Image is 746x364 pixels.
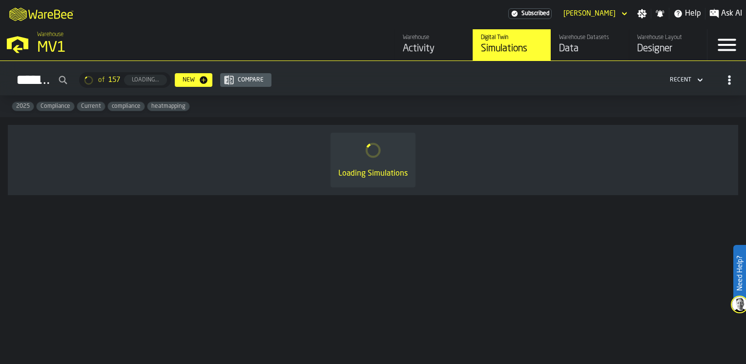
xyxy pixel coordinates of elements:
label: Need Help? [734,246,745,301]
a: link-to-/wh/i/3ccf57d1-1e0c-4a81-a3bb-c2011c5f0d50/settings/billing [508,8,552,19]
span: 157 [108,76,120,84]
div: Activity [403,42,465,56]
div: ItemListCard- [8,125,738,195]
button: button-Loading... [124,75,167,85]
div: Menu Subscription [508,8,552,19]
div: Loading Simulations [338,168,408,180]
div: MV1 [37,39,301,57]
span: compliance [108,103,145,110]
a: link-to-/wh/i/3ccf57d1-1e0c-4a81-a3bb-c2011c5f0d50/data [551,29,629,61]
div: DropdownMenuValue-4 [670,77,691,83]
div: Warehouse Layout [637,34,699,41]
label: button-toggle-Settings [633,9,651,19]
div: Designer [637,42,699,56]
label: button-toggle-Help [669,8,705,20]
a: link-to-/wh/i/3ccf57d1-1e0c-4a81-a3bb-c2011c5f0d50/designer [629,29,707,61]
label: button-toggle-Ask AI [705,8,746,20]
a: link-to-/wh/i/3ccf57d1-1e0c-4a81-a3bb-c2011c5f0d50/simulations [473,29,551,61]
span: heatmapping [147,103,189,110]
div: DropdownMenuValue-Gavin White [563,10,616,18]
span: Compliance [37,103,74,110]
div: DropdownMenuValue-4 [666,74,705,86]
div: DropdownMenuValue-Gavin White [559,8,629,20]
div: Simulations [481,42,543,56]
label: button-toggle-Notifications [651,9,669,19]
div: Warehouse [403,34,465,41]
span: Subscribed [521,10,549,17]
button: button-New [175,73,212,87]
div: New [179,77,199,83]
span: Help [685,8,701,20]
span: 2025 [12,103,34,110]
span: Ask AI [721,8,742,20]
div: Data [559,42,621,56]
div: ButtonLoadMore-Loading...-Prev-First-Last [75,72,175,88]
span: Warehouse [37,31,63,38]
div: Warehouse Datasets [559,34,621,41]
span: of [98,76,104,84]
a: link-to-/wh/i/3ccf57d1-1e0c-4a81-a3bb-c2011c5f0d50/feed/ [394,29,473,61]
div: Loading... [128,77,163,83]
div: Digital Twin [481,34,543,41]
span: Current [77,103,105,110]
button: button-Compare [220,73,271,87]
div: Compare [234,77,268,83]
label: button-toggle-Menu [707,29,746,61]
